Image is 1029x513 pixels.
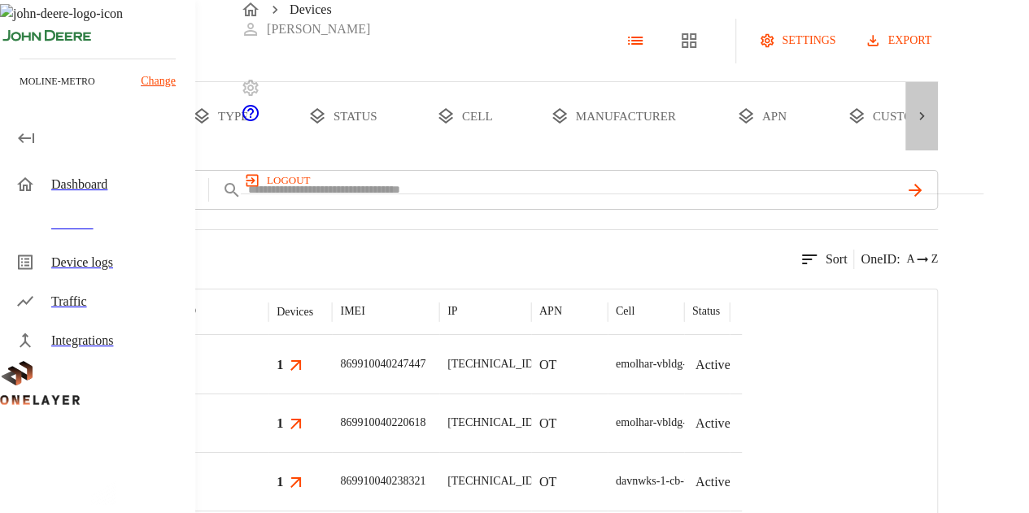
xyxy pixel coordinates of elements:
[692,303,720,320] p: Status
[826,250,848,269] p: Sort
[447,356,537,372] p: [TECHNICAL_ID]
[616,358,770,370] span: emolhar-vbldg-cb-us-eNB493830
[447,303,457,320] p: IP
[539,472,556,492] p: OT
[277,306,313,319] div: Devices
[616,415,918,431] div: emolhar-vbldg-cb-us-eNB493830 #DH240725611::NOKIA::ASIB
[277,472,283,491] h3: 1
[539,303,562,320] p: APN
[906,251,914,267] span: A
[241,167,316,193] button: logout
[539,414,556,433] p: OT
[616,303,634,320] p: Cell
[340,473,425,489] p: 869910040238321
[340,415,425,431] p: 869910040220618
[695,414,730,433] p: Active
[241,167,983,193] a: logout
[931,251,938,267] span: Z
[616,356,918,372] div: emolhar-vbldg-cb-us-eNB493830 #DH240725611::NOKIA::ASIB
[695,355,730,375] p: Active
[616,475,753,487] span: davnwks-1-cb-us-eNB493850
[267,20,370,39] p: [PERSON_NAME]
[695,472,730,492] p: Active
[277,355,283,374] h3: 1
[241,111,260,125] a: onelayer-support
[241,111,260,125] span: Support Portal
[340,356,425,372] p: 869910040247447
[340,303,364,320] p: IMEI
[861,250,900,269] p: OneID :
[447,415,537,431] p: [TECHNICAL_ID]
[277,414,283,433] h3: 1
[447,473,537,489] p: [TECHNICAL_ID]
[539,355,556,375] p: OT
[616,416,770,428] span: emolhar-vbldg-cb-us-eNB493830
